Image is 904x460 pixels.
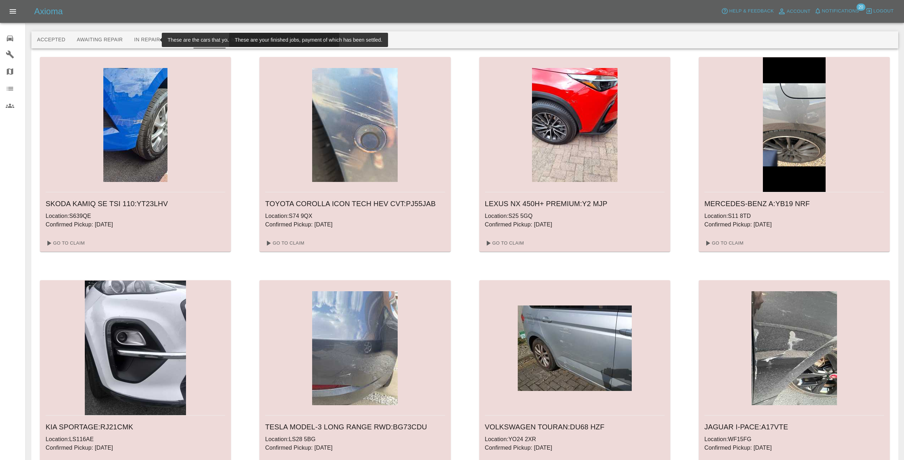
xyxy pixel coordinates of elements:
[265,444,445,452] p: Confirmed Pickup: [DATE]
[704,444,884,452] p: Confirmed Pickup: [DATE]
[166,31,203,48] button: Repaired
[822,7,859,15] span: Notifications
[265,212,445,220] p: Location: S74 9QX
[71,31,128,48] button: Awaiting Repair
[704,220,884,229] p: Confirmed Pickup: [DATE]
[719,6,775,17] button: Help & Feedback
[265,421,445,433] h6: TESLA MODEL-3 LONG RANGE RWD : BG73CDU
[812,6,861,17] button: Notifications
[485,421,665,433] h6: VOLKSWAGEN TOURAN : DU68 HZF
[34,6,63,17] h5: Axioma
[787,7,811,16] span: Account
[856,4,865,11] span: 20
[46,198,225,209] h6: SKODA KAMIQ SE TSI 110 : YT23LHV
[485,198,665,209] h6: LEXUS NX 450H+ PREMIUM : Y2 MJP
[46,421,225,433] h6: KIA SPORTAGE : RJ21CMK
[485,444,665,452] p: Confirmed Pickup: [DATE]
[729,7,774,15] span: Help & Feedback
[485,435,665,444] p: Location: YO24 2XR
[482,237,526,249] a: Go To Claim
[704,421,884,433] h6: JAGUAR I-PACE : A17VTE
[265,435,445,444] p: Location: LS28 5BG
[704,212,884,220] p: Location: S11 8TD
[704,198,884,209] h6: MERCEDES-BENZ A : YB19 NRF
[873,7,894,15] span: Logout
[203,31,236,48] button: Paid
[46,220,225,229] p: Confirmed Pickup: [DATE]
[46,435,225,444] p: Location: LS116AE
[485,220,665,229] p: Confirmed Pickup: [DATE]
[46,444,225,452] p: Confirmed Pickup: [DATE]
[702,237,745,249] a: Go To Claim
[46,212,225,220] p: Location: S639QE
[704,435,884,444] p: Location: WF15FG
[31,31,71,48] button: Accepted
[864,6,895,17] button: Logout
[262,237,306,249] a: Go To Claim
[265,198,445,209] h6: TOYOTA COROLLA ICON TECH HEV CVT : PJ55JAB
[129,31,166,48] button: In Repair
[4,3,21,20] button: Open drawer
[43,237,87,249] a: Go To Claim
[485,212,665,220] p: Location: S25 5GQ
[265,220,445,229] p: Confirmed Pickup: [DATE]
[776,6,812,17] a: Account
